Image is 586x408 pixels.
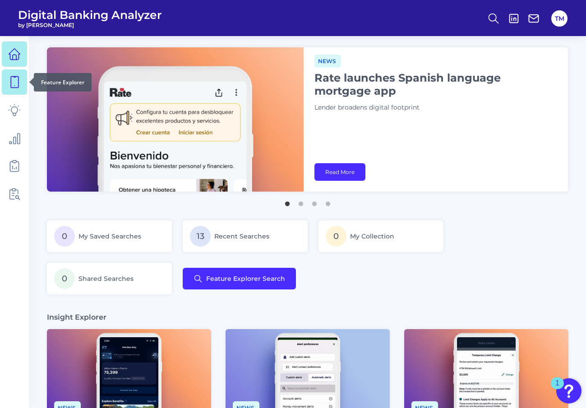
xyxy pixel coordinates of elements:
[314,103,540,113] p: Lender broadens digital footprint
[183,268,296,289] button: Feature Explorer Search
[78,275,134,283] span: Shared Searches
[350,232,394,240] span: My Collection
[214,232,269,240] span: Recent Searches
[78,232,141,240] span: My Saved Searches
[283,197,292,206] button: 1
[556,378,581,403] button: Open Resource Center, 1 new notification
[54,268,75,289] span: 0
[318,220,443,252] a: 0My Collection
[326,226,346,247] span: 0
[551,10,568,27] button: TM
[314,163,365,181] a: Read More
[323,197,332,206] button: 4
[18,22,162,28] span: by [PERSON_NAME]
[314,56,341,65] a: News
[310,197,319,206] button: 3
[54,226,75,247] span: 0
[314,71,540,97] h1: Rate launches Spanish language mortgage app
[34,73,92,92] div: Feature Explorer
[47,312,106,322] h3: Insight Explorer
[47,47,304,192] img: bannerImg
[296,197,305,206] button: 2
[18,8,162,22] span: Digital Banking Analyzer
[206,275,285,282] span: Feature Explorer Search
[47,220,172,252] a: 0My Saved Searches
[314,55,341,68] span: News
[555,383,559,395] div: 1
[190,226,211,247] span: 13
[47,263,172,294] a: 0Shared Searches
[183,220,308,252] a: 13Recent Searches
